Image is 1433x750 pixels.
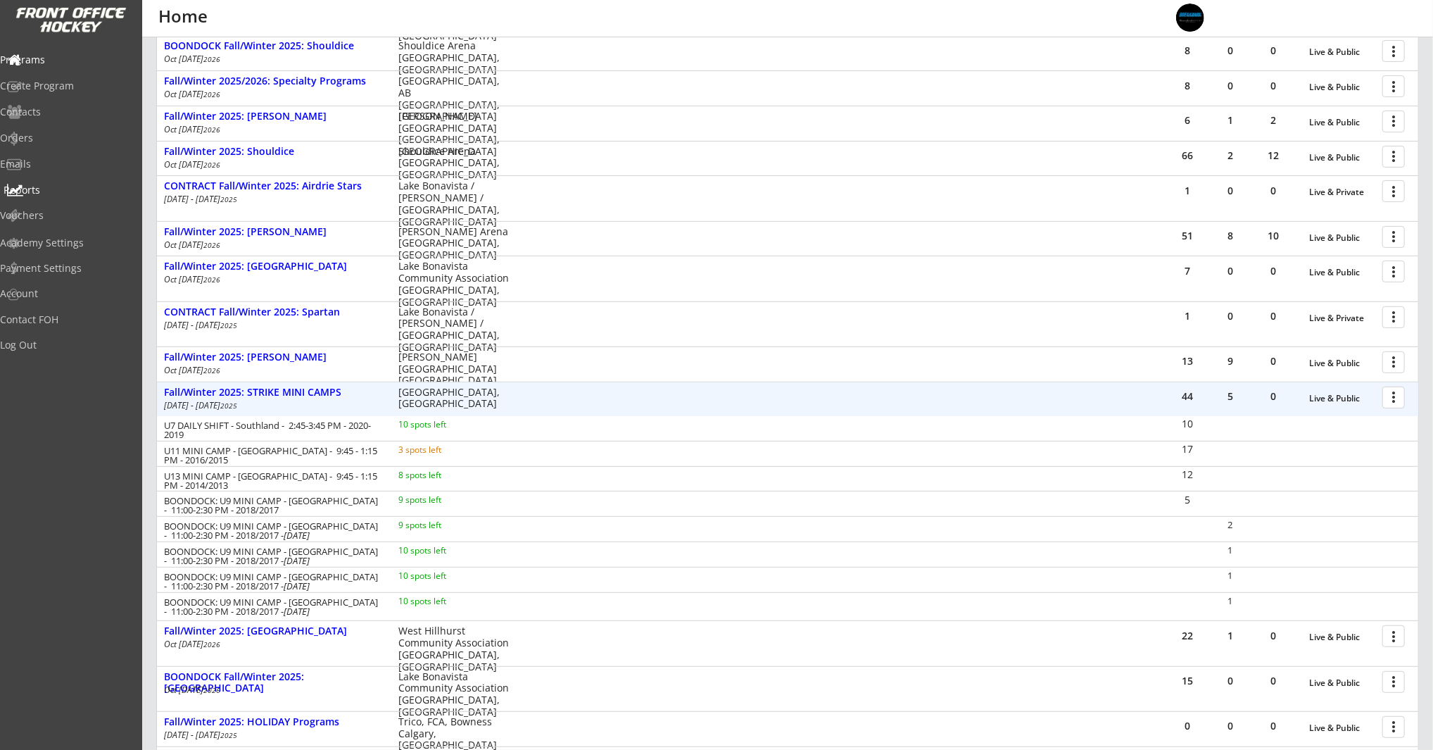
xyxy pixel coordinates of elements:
[398,226,509,261] div: [PERSON_NAME] Arena [GEOGRAPHIC_DATA], [GEOGRAPHIC_DATA]
[1166,676,1208,686] div: 15
[284,580,310,592] em: [DATE]
[164,180,384,192] div: CONTRACT Fall/Winter 2025: Airdrie Stars
[398,111,509,158] div: [PERSON_NAME][GEOGRAPHIC_DATA] [GEOGRAPHIC_DATA], [GEOGRAPHIC_DATA]
[220,194,237,204] em: 2025
[1209,721,1251,731] div: 0
[1252,311,1294,321] div: 0
[164,161,379,169] div: Oct [DATE]
[1309,678,1375,688] div: Live & Public
[203,54,220,64] em: 2026
[1166,115,1208,125] div: 6
[164,261,384,273] div: Fall/Winter 2025: [GEOGRAPHIC_DATA]
[1382,40,1405,62] button: more_vert
[398,351,509,399] div: [PERSON_NAME][GEOGRAPHIC_DATA] [GEOGRAPHIC_DATA], [GEOGRAPHIC_DATA]
[284,554,310,567] em: [DATE]
[1252,151,1294,161] div: 12
[164,496,379,515] div: BOONDOCK: U9 MINI CAMP - [GEOGRAPHIC_DATA] - 11:00-2:30 PM - 2018/2017
[1309,313,1375,323] div: Live & Private
[164,146,384,158] div: Fall/Winter 2025: Shouldice
[164,111,384,123] div: Fall/Winter 2025: [PERSON_NAME]
[1252,631,1294,641] div: 0
[1209,231,1251,241] div: 8
[1309,632,1375,642] div: Live & Public
[398,146,509,181] div: Shouldice Arena [GEOGRAPHIC_DATA], [GEOGRAPHIC_DATA]
[1209,46,1251,56] div: 0
[1309,233,1375,243] div: Live & Public
[1252,266,1294,276] div: 0
[1166,231,1208,241] div: 51
[1209,546,1251,555] div: 1
[1209,596,1251,606] div: 1
[1252,721,1294,731] div: 0
[1166,81,1208,91] div: 8
[1309,82,1375,92] div: Live & Public
[164,90,379,99] div: Oct [DATE]
[1209,186,1251,196] div: 0
[1209,115,1251,125] div: 1
[203,160,220,170] em: 2026
[164,598,379,616] div: BOONDOCK: U9 MINI CAMP - [GEOGRAPHIC_DATA] - 11:00-2:30 PM - 2018/2017 -
[1252,81,1294,91] div: 0
[1309,394,1375,404] div: Live & Public
[398,40,509,75] div: Shouldice Arena [GEOGRAPHIC_DATA], [GEOGRAPHIC_DATA]
[1167,444,1208,454] div: 17
[1252,392,1294,401] div: 0
[220,730,237,740] em: 2025
[398,521,489,530] div: 9 spots left
[164,401,379,410] div: [DATE] - [DATE]
[1382,146,1405,168] button: more_vert
[164,716,384,728] div: Fall/Winter 2025: HOLIDAY Programs
[1252,115,1294,125] div: 2
[1166,46,1208,56] div: 8
[1166,266,1208,276] div: 7
[1252,356,1294,366] div: 0
[164,731,379,739] div: [DATE] - [DATE]
[1167,470,1208,480] div: 12
[203,240,220,250] em: 2026
[398,306,509,354] div: Lake Bonavista / [PERSON_NAME] / [GEOGRAPHIC_DATA], [GEOGRAPHIC_DATA]
[164,275,379,284] div: Oct [DATE]
[164,226,384,238] div: Fall/Winter 2025: [PERSON_NAME]
[398,625,509,673] div: West Hillhurst Community Association [GEOGRAPHIC_DATA], [GEOGRAPHIC_DATA]
[164,625,384,637] div: Fall/Winter 2025: [GEOGRAPHIC_DATA]
[203,125,220,135] em: 2026
[284,529,310,542] em: [DATE]
[4,185,130,195] div: Reports
[1209,311,1251,321] div: 0
[1382,625,1405,647] button: more_vert
[220,320,237,330] em: 2025
[164,547,379,565] div: BOONDOCK: U9 MINI CAMP - [GEOGRAPHIC_DATA] - 11:00-2:30 PM - 2018/2017 -
[164,421,379,439] div: U7 DAILY SHIFT - Southland - 2:45-3:45 PM - 2020-2019
[1382,306,1405,328] button: more_vert
[1209,356,1251,366] div: 9
[203,365,220,375] em: 2026
[203,685,220,695] em: 2026
[164,366,379,375] div: Oct [DATE]
[164,640,379,649] div: Oct [DATE]
[398,75,509,123] div: [GEOGRAPHIC_DATA], AB [GEOGRAPHIC_DATA], [GEOGRAPHIC_DATA]
[164,686,379,694] div: Oct [DATE]
[398,671,509,718] div: Lake Bonavista Community Association [GEOGRAPHIC_DATA], [GEOGRAPHIC_DATA]
[1209,676,1251,686] div: 0
[1309,153,1375,163] div: Live & Public
[1209,266,1251,276] div: 0
[1252,46,1294,56] div: 0
[220,401,237,411] em: 2025
[164,306,384,318] div: CONTRACT Fall/Winter 2025: Spartan
[164,387,384,399] div: Fall/Winter 2025: STRIKE MINI CAMPS
[1309,47,1375,57] div: Live & Public
[1167,495,1208,505] div: 5
[164,195,379,204] div: [DATE] - [DATE]
[1166,186,1208,196] div: 1
[164,522,379,540] div: BOONDOCK: U9 MINI CAMP - [GEOGRAPHIC_DATA] - 11:00-2:30 PM - 2018/2017 -
[164,446,379,465] div: U11 MINI CAMP - [GEOGRAPHIC_DATA] - 9:45 - 1:15 PM - 2016/2015
[1309,118,1375,127] div: Live & Public
[1166,311,1208,321] div: 1
[203,275,220,285] em: 2026
[164,573,379,591] div: BOONDOCK: U9 MINI CAMP - [GEOGRAPHIC_DATA] - 11:00-2:30 PM - 2018/2017 -
[164,40,384,52] div: BOONDOCK Fall/Winter 2025: Shouldice
[1309,187,1375,197] div: Live & Private
[164,75,384,87] div: Fall/Winter 2025/2026: Specialty Programs
[398,180,509,227] div: Lake Bonavista / [PERSON_NAME] / [GEOGRAPHIC_DATA], [GEOGRAPHIC_DATA]
[1382,387,1405,408] button: more_vert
